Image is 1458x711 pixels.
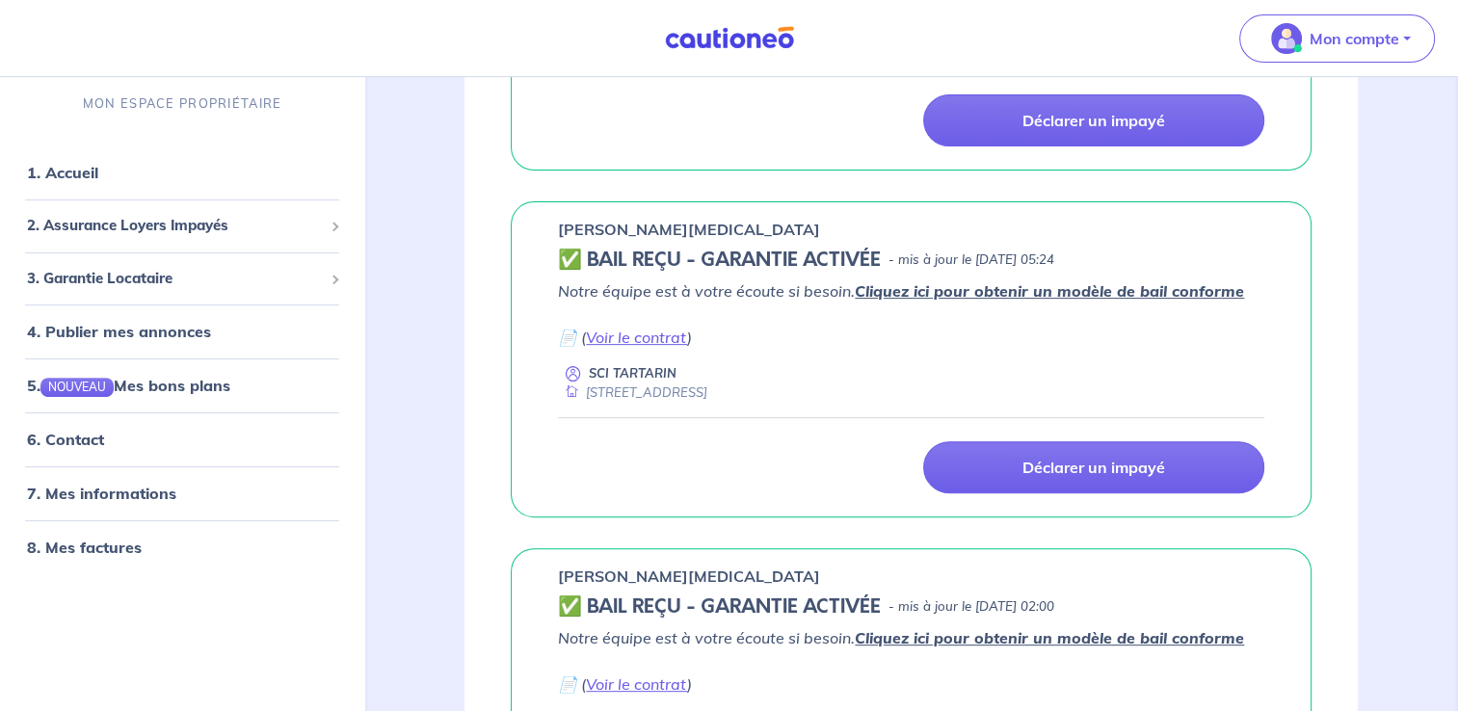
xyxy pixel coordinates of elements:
[558,565,820,588] p: [PERSON_NAME][MEDICAL_DATA]
[1022,458,1165,477] p: Déclarer un impayé
[586,328,687,347] a: Voir le contrat
[855,281,1244,301] a: Cliquez ici pour obtenir un modèle de bail conforme
[8,420,357,459] div: 6. Contact
[888,250,1054,270] p: - mis à jour le [DATE] 05:24
[589,364,676,382] p: SCI TARTARIN
[1310,27,1399,50] p: Mon compte
[558,281,1244,301] em: Notre équipe est à votre écoute si besoin.
[27,430,104,449] a: 6. Contact
[8,259,357,297] div: 3. Garantie Locataire
[657,26,802,50] img: Cautioneo
[558,249,881,272] h5: ✅ BAIL REÇU - GARANTIE ACTIVÉE
[1271,23,1302,54] img: illu_account_valid_menu.svg
[27,163,98,182] a: 1. Accueil
[558,249,1264,272] div: state: CONTRACT-VALIDATED, Context: IN-LANDLORD,IS-GL-CAUTION-IN-LANDLORD
[8,312,357,351] div: 4. Publier mes annonces
[27,322,211,341] a: 4. Publier mes annonces
[558,595,881,619] h5: ✅ BAIL REÇU - GARANTIE ACTIVÉE
[855,628,1244,647] a: Cliquez ici pour obtenir un modèle de bail conforme
[558,383,707,402] div: [STREET_ADDRESS]
[558,328,692,347] em: 📄 ( )
[83,94,281,113] p: MON ESPACE PROPRIÉTAIRE
[1022,111,1165,130] p: Déclarer un impayé
[27,538,142,557] a: 8. Mes factures
[27,484,176,503] a: 7. Mes informations
[558,218,820,241] p: [PERSON_NAME][MEDICAL_DATA]
[27,376,230,395] a: 5.NOUVEAUMes bons plans
[923,94,1264,146] a: Déclarer un impayé
[586,674,687,694] a: Voir le contrat
[8,528,357,566] div: 8. Mes factures
[27,215,323,237] span: 2. Assurance Loyers Impayés
[1239,14,1435,63] button: illu_account_valid_menu.svgMon compte
[558,674,692,694] em: 📄 ( )
[888,597,1054,617] p: - mis à jour le [DATE] 02:00
[558,595,1264,619] div: state: CONTRACT-VALIDATED, Context: IN-LANDLORD,IS-GL-CAUTION-IN-LANDLORD
[27,267,323,289] span: 3. Garantie Locataire
[8,474,357,513] div: 7. Mes informations
[8,153,357,192] div: 1. Accueil
[923,441,1264,493] a: Déclarer un impayé
[8,207,357,245] div: 2. Assurance Loyers Impayés
[558,628,1244,647] em: Notre équipe est à votre écoute si besoin.
[8,366,357,405] div: 5.NOUVEAUMes bons plans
